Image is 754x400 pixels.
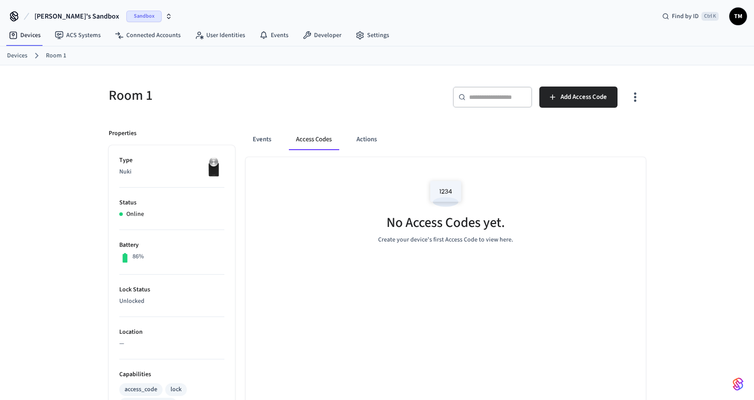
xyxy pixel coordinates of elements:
img: Access Codes Empty State [426,175,466,212]
a: Devices [7,51,27,60]
p: 86% [133,252,144,261]
a: Room 1 [46,51,66,60]
span: Add Access Code [561,91,607,103]
p: Lock Status [119,285,224,294]
p: Unlocked [119,297,224,306]
div: lock [171,385,182,394]
span: [PERSON_NAME]'s Sandbox [34,11,119,22]
h5: No Access Codes yet. [386,214,505,232]
img: SeamLogoGradient.69752ec5.svg [733,377,743,391]
a: User Identities [188,27,252,43]
span: Sandbox [126,11,162,22]
p: Nuki [119,167,224,177]
div: ant example [246,129,646,150]
p: Capabilities [119,370,224,379]
p: Create your device's first Access Code to view here. [378,235,513,245]
a: Developer [296,27,349,43]
div: access_code [125,385,157,394]
p: Status [119,198,224,208]
h5: Room 1 [109,87,372,105]
button: Events [246,129,278,150]
span: Ctrl K [701,12,719,21]
p: Properties [109,129,136,138]
p: Location [119,328,224,337]
div: Find by IDCtrl K [655,8,726,24]
a: Settings [349,27,396,43]
button: TM [729,8,747,25]
p: Battery [119,241,224,250]
img: Nuki Smart Lock 3.0 Pro Black, Front [202,156,224,178]
a: ACS Systems [48,27,108,43]
p: Online [126,210,144,219]
span: TM [730,8,746,24]
button: Add Access Code [539,87,618,108]
a: Events [252,27,296,43]
a: Connected Accounts [108,27,188,43]
button: Actions [349,129,384,150]
p: Type [119,156,224,165]
p: — [119,339,224,348]
button: Access Codes [289,129,339,150]
span: Find by ID [672,12,699,21]
a: Devices [2,27,48,43]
